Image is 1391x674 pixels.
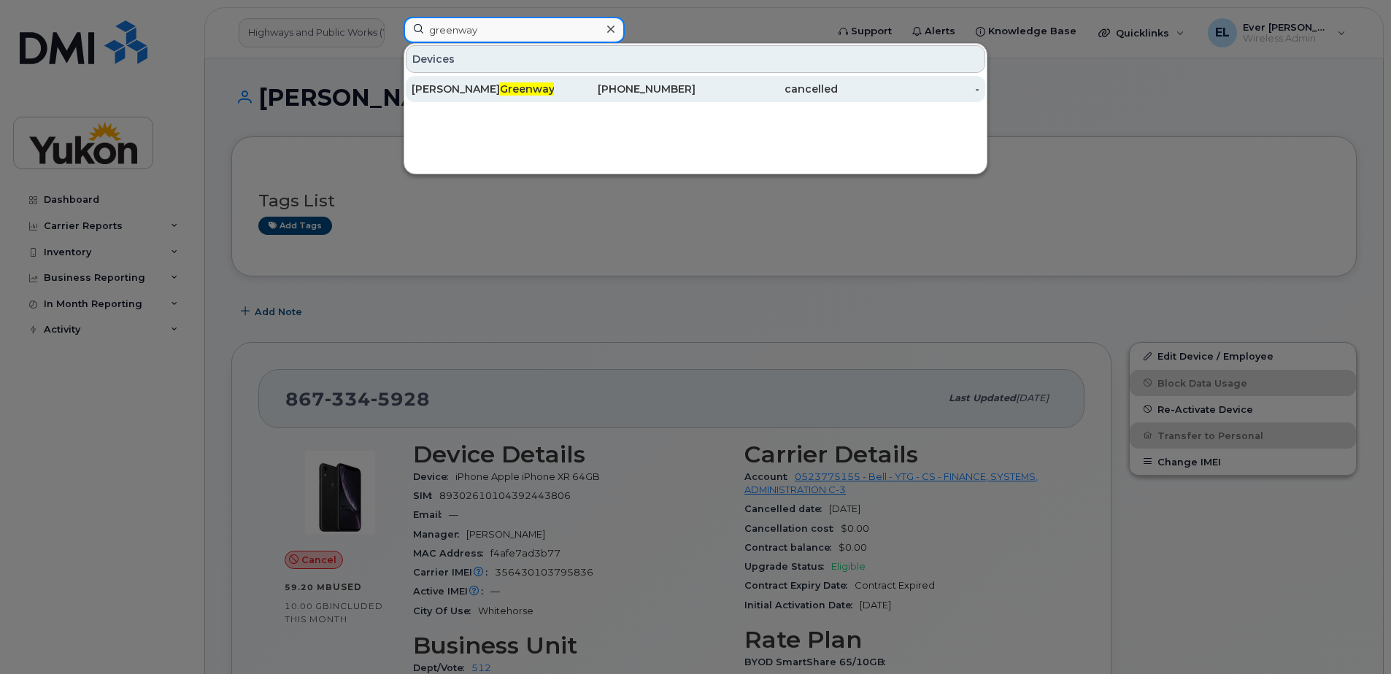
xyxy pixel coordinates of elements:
div: Devices [406,45,985,73]
a: [PERSON_NAME]Greenway[PHONE_NUMBER]cancelled- [406,76,985,102]
div: cancelled [695,82,838,96]
div: [PHONE_NUMBER] [554,82,696,96]
div: [PERSON_NAME] [412,82,554,96]
div: - [838,82,980,96]
span: Greenway [500,82,555,96]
